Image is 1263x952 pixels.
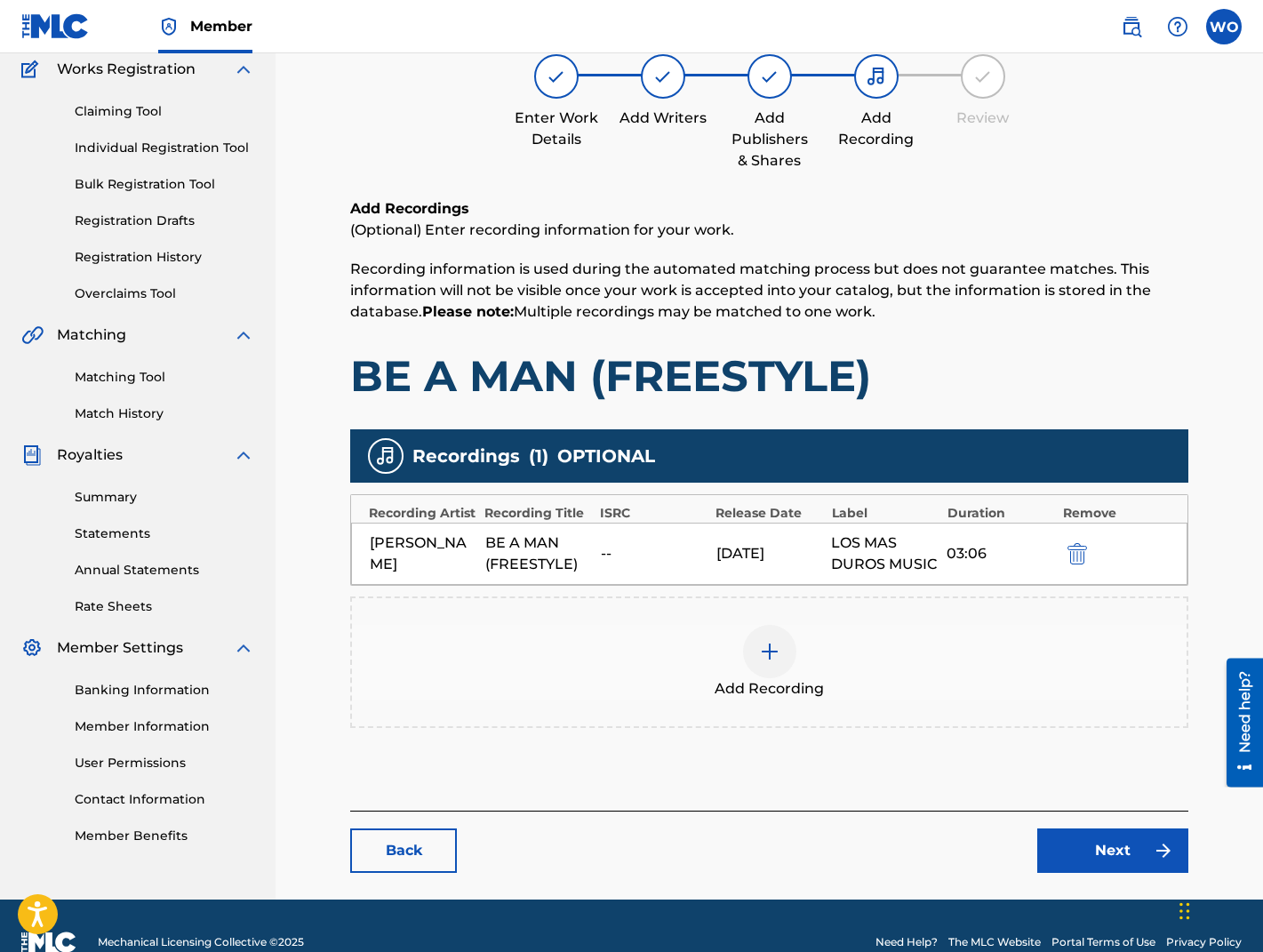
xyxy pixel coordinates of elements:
a: Registration Drafts [75,212,254,230]
a: Bulk Registration Tool [75,175,254,194]
a: User Permissions [75,754,254,772]
h6: Add Recordings [350,198,1188,220]
img: Member Settings [21,637,43,659]
a: Matching Tool [75,368,254,387]
div: User Menu [1206,9,1242,44]
img: step indicator icon for Enter Work Details [546,66,567,87]
a: Summary [75,488,254,507]
span: Matching [57,324,126,346]
a: Next [1037,828,1188,873]
div: 03:06 [947,543,1053,564]
a: Overclaims Tool [75,284,254,303]
img: 12a2ab48e56ec057fbd8.svg [1067,543,1087,564]
img: step indicator icon for Add Writers [652,66,674,87]
iframe: Resource Center [1213,658,1263,787]
a: Individual Registration Tool [75,139,254,157]
a: Registration History [75,248,254,267]
img: expand [233,59,254,80]
h1: BE A MAN (FREESTYLE) [350,349,1188,403]
div: BE A MAN (FREESTYLE) [485,532,592,575]
img: Works Registration [21,59,44,80]
a: Claiming Tool [75,102,254,121]
span: Royalties [57,444,123,466]
div: Add Writers [619,108,707,129]
div: Add Publishers & Shares [725,108,814,172]
span: Member [190,16,252,36]
div: Enter Work Details [512,108,601,150]
a: Statements [75,524,254,543]
a: Need Help? [875,934,938,950]
img: recording [375,445,396,467]
img: f7272a7cc735f4ea7f67.svg [1153,840,1174,861]
div: Review [939,108,1027,129]
img: expand [233,324,254,346]
img: MLC Logo [21,13,90,39]
div: Drag [1179,884,1190,938]
div: Duration [947,504,1054,523]
a: Contact Information [75,790,254,809]
span: Mechanical Licensing Collective © 2025 [98,934,304,950]
a: The MLC Website [948,934,1041,950]
img: help [1167,16,1188,37]
span: (Optional) Enter recording information for your work. [350,221,734,238]
a: Member Information [75,717,254,736]
img: search [1121,16,1142,37]
iframe: Chat Widget [1174,867,1263,952]
a: Match History [75,404,254,423]
a: Public Search [1114,9,1149,44]
div: Add Recording [832,108,921,150]
img: step indicator icon for Add Publishers & Shares [759,66,780,87]
img: step indicator icon for Add Recording [866,66,887,87]
strong: Please note: [422,303,514,320]
a: Rate Sheets [75,597,254,616]
div: Help [1160,9,1195,44]
span: Member Settings [57,637,183,659]
img: expand [233,637,254,659]
div: Recording Title [484,504,591,523]
div: Need help? [20,12,44,94]
a: Privacy Policy [1166,934,1242,950]
span: Recordings [412,443,520,469]
div: Release Date [715,504,822,523]
img: Matching [21,324,44,346]
div: Remove [1063,504,1170,523]
div: -- [601,543,707,564]
span: Works Registration [57,59,196,80]
a: Portal Terms of Use [1051,934,1155,950]
span: ( 1 ) [529,443,548,469]
div: Label [832,504,939,523]
span: OPTIONAL [557,443,655,469]
div: [DATE] [716,543,823,564]
a: Back [350,828,457,873]
div: ISRC [600,504,707,523]
img: add [759,641,780,662]
a: Member Benefits [75,827,254,845]
a: Annual Statements [75,561,254,580]
span: Add Recording [715,678,824,700]
div: [PERSON_NAME] [370,532,476,575]
div: Recording Artist [369,504,476,523]
img: expand [233,444,254,466]
span: Recording information is used during the automated matching process but does not guarantee matche... [350,260,1151,320]
div: LOS MAS DUROS MUSIC [831,532,938,575]
img: Royalties [21,444,43,466]
a: Banking Information [75,681,254,700]
img: step indicator icon for Review [972,66,994,87]
img: Top Rightsholder [158,16,180,37]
